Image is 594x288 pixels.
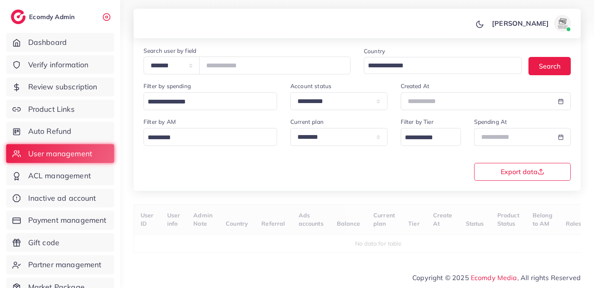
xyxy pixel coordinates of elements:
span: Review subscription [28,81,97,92]
div: Search for option [144,92,277,110]
span: Copyright © 2025 [412,273,581,283]
input: Search for option [145,131,266,144]
a: ACL management [6,166,114,185]
span: Partner management [28,259,102,270]
a: Inactive ad account [6,189,114,208]
a: Dashboard [6,33,114,52]
input: Search for option [145,96,266,108]
button: Export data [474,163,571,181]
label: Filter by Tier [401,118,433,126]
div: Search for option [401,128,461,146]
a: Gift code [6,233,114,252]
span: Dashboard [28,37,67,48]
span: Product Links [28,104,75,115]
a: [PERSON_NAME]avatar [487,15,574,32]
img: logo [11,10,26,24]
span: , All rights Reserved [517,273,581,283]
span: Export data [501,168,544,175]
a: User management [6,144,114,163]
label: Current plan [290,118,324,126]
label: Search user by field [144,47,196,55]
a: Payment management [6,211,114,230]
label: Created At [401,82,430,90]
label: Spending At [474,118,507,126]
a: Partner management [6,255,114,274]
span: User management [28,148,92,159]
a: Review subscription [6,77,114,96]
label: Account status [290,82,331,90]
label: Filter by AM [144,118,176,126]
span: ACL management [28,170,91,181]
label: Filter by spending [144,82,191,90]
div: Search for option [364,57,522,74]
input: Search for option [402,131,450,144]
a: Auto Refund [6,122,114,141]
span: Gift code [28,237,59,248]
div: Search for option [144,128,277,146]
span: Payment management [28,215,107,226]
a: Ecomdy Media [471,273,517,282]
button: Search [528,57,571,75]
span: Auto Refund [28,126,72,137]
a: Verify information [6,55,114,74]
input: Search for option [365,59,511,72]
p: [PERSON_NAME] [492,18,549,28]
a: Product Links [6,100,114,119]
img: avatar [554,15,571,32]
span: Verify information [28,59,89,70]
label: Country [364,47,385,55]
h2: Ecomdy Admin [29,13,77,21]
a: logoEcomdy Admin [11,10,77,24]
span: Inactive ad account [28,193,96,204]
